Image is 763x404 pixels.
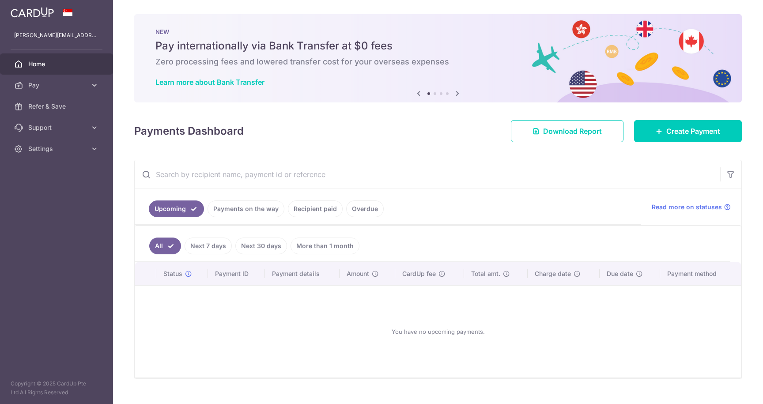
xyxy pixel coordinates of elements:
[134,14,742,102] img: Bank transfer banner
[660,262,741,285] th: Payment method
[28,60,87,68] span: Home
[28,102,87,111] span: Refer & Save
[652,203,722,211] span: Read more on statuses
[265,262,339,285] th: Payment details
[14,31,99,40] p: [PERSON_NAME][EMAIL_ADDRESS][DOMAIN_NAME]
[146,293,730,370] div: You have no upcoming payments.
[155,57,721,67] h6: Zero processing fees and lowered transfer cost for your overseas expenses
[163,269,182,278] span: Status
[543,126,602,136] span: Download Report
[11,7,54,18] img: CardUp
[28,81,87,90] span: Pay
[235,238,287,254] a: Next 30 days
[666,126,720,136] span: Create Payment
[149,238,181,254] a: All
[155,39,721,53] h5: Pay internationally via Bank Transfer at $0 fees
[347,269,369,278] span: Amount
[208,200,284,217] a: Payments on the way
[28,144,87,153] span: Settings
[288,200,343,217] a: Recipient paid
[346,200,384,217] a: Overdue
[634,120,742,142] a: Create Payment
[208,262,265,285] th: Payment ID
[185,238,232,254] a: Next 7 days
[535,269,571,278] span: Charge date
[291,238,359,254] a: More than 1 month
[607,269,633,278] span: Due date
[28,123,87,132] span: Support
[652,203,731,211] a: Read more on statuses
[135,160,720,189] input: Search by recipient name, payment id or reference
[402,269,436,278] span: CardUp fee
[155,78,264,87] a: Learn more about Bank Transfer
[471,269,500,278] span: Total amt.
[149,200,204,217] a: Upcoming
[134,123,244,139] h4: Payments Dashboard
[511,120,623,142] a: Download Report
[155,28,721,35] p: NEW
